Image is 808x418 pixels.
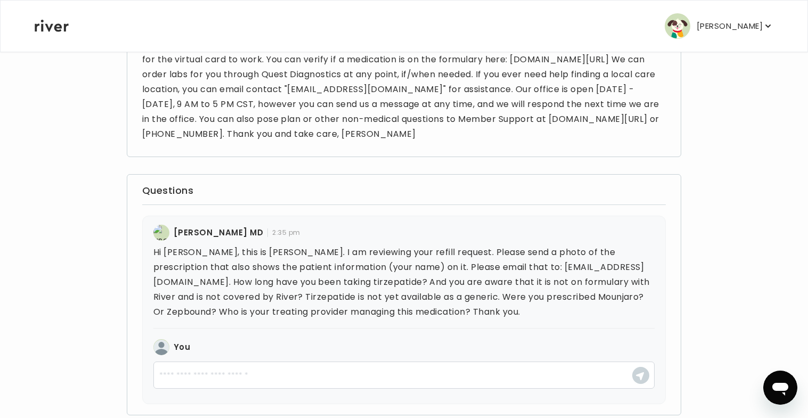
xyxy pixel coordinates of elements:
[153,225,169,241] img: user avatar
[153,339,169,355] img: user avatar
[174,225,264,240] h4: [PERSON_NAME] MD
[267,228,300,237] span: 2:35 pm
[174,340,190,355] h4: You
[153,245,655,319] p: Hi [PERSON_NAME], this is [PERSON_NAME]. I am reviewing your refill request. Please send a photo ...
[665,13,773,39] button: user avatar[PERSON_NAME]
[763,371,797,405] iframe: Button to launch messaging window, conversation in progress
[142,183,666,198] h3: Questions
[665,13,690,39] img: user avatar
[142,37,666,142] p: Hi [PERSON_NAME], Thanks for reaching out. Additional platform info: Prescriptions must be on our...
[697,19,763,34] p: [PERSON_NAME]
